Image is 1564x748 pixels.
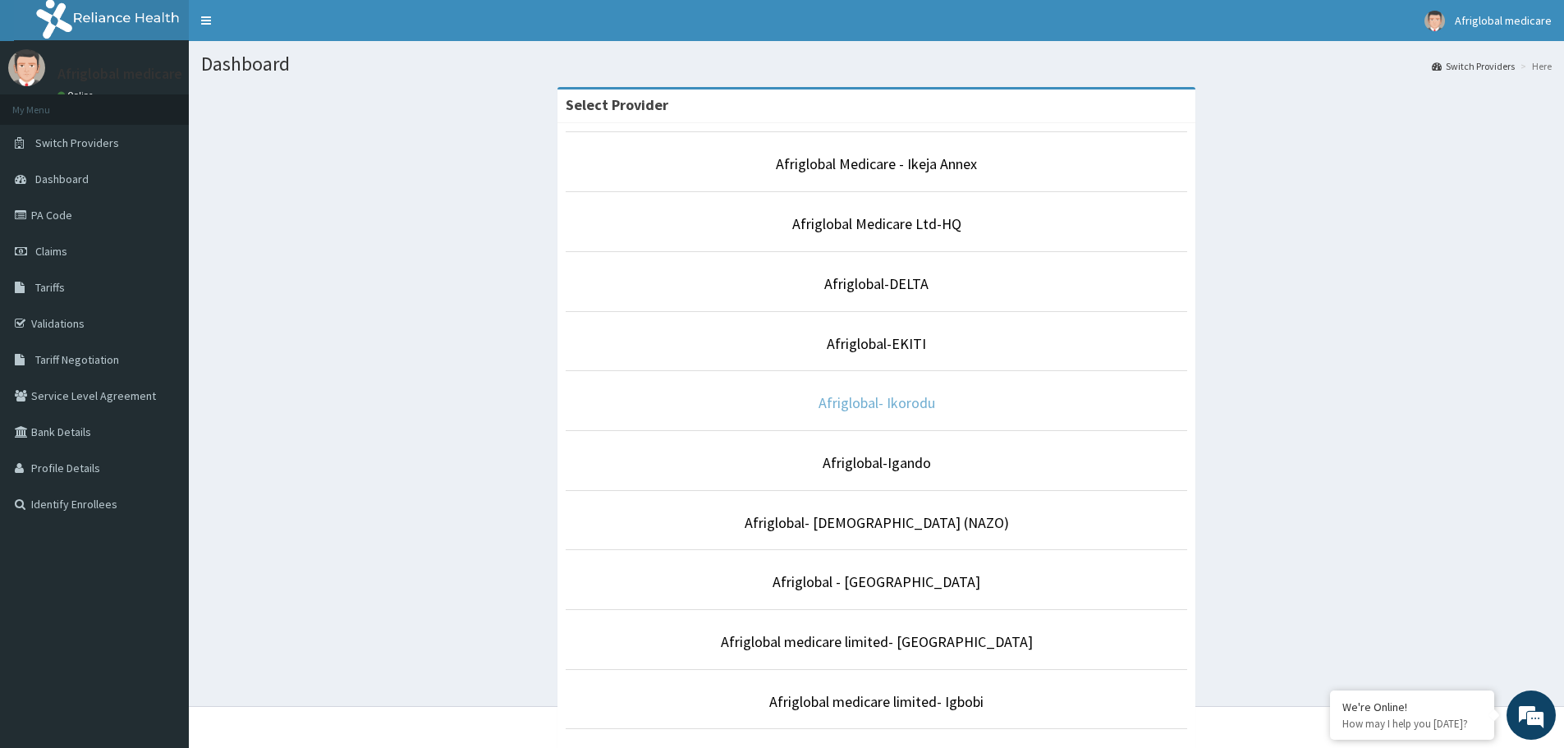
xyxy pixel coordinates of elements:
strong: Select Provider [566,95,668,114]
span: Claims [35,244,67,259]
a: Afriglobal medicare limited- [GEOGRAPHIC_DATA] [721,632,1033,651]
img: User Image [8,49,45,86]
a: Afriglobal - [GEOGRAPHIC_DATA] [773,572,980,591]
a: Afriglobal- [DEMOGRAPHIC_DATA] (NAZO) [745,513,1009,532]
h1: Dashboard [201,53,1552,75]
li: Here [1516,59,1552,73]
a: Afriglobal medicare limited- Igbobi [769,692,984,711]
img: User Image [1424,11,1445,31]
span: Afriglobal medicare [1455,13,1552,28]
a: Afriglobal-Igando [823,453,931,472]
a: Afriglobal- Ikorodu [819,393,935,412]
a: Online [57,89,97,101]
div: We're Online! [1342,700,1482,714]
p: How may I help you today? [1342,717,1482,731]
p: Afriglobal medicare [57,67,182,81]
a: Afriglobal Medicare Ltd-HQ [792,214,961,233]
span: Dashboard [35,172,89,186]
a: Afriglobal-DELTA [824,274,929,293]
a: Afriglobal Medicare - Ikeja Annex [776,154,977,173]
span: Tariff Negotiation [35,352,119,367]
a: Afriglobal-EKITI [827,334,926,353]
span: Tariffs [35,280,65,295]
span: Switch Providers [35,135,119,150]
a: Switch Providers [1432,59,1515,73]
